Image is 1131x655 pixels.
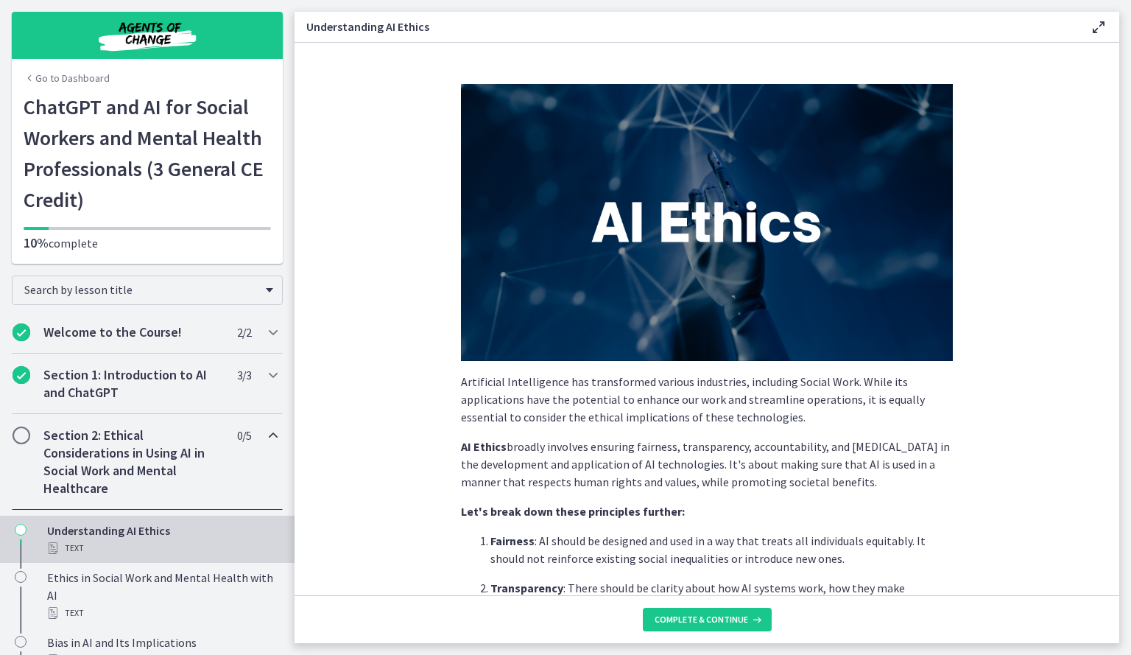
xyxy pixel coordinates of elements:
strong: Fairness [490,533,535,548]
button: Complete & continue [643,608,772,631]
div: Search by lesson title [12,276,283,305]
p: Artificial Intelligence has transformed various industries, including Social Work. While its appl... [461,373,953,426]
img: Agents of Change [59,18,236,53]
span: 10% [24,234,49,251]
div: Text [47,604,277,622]
div: Ethics in Social Work and Mental Health with AI [47,569,277,622]
strong: AI Ethics [461,439,507,454]
h2: Section 2: Ethical Considerations in Using AI in Social Work and Mental Healthcare [43,427,223,497]
span: Complete & continue [655,614,748,626]
span: Search by lesson title [24,282,258,297]
p: complete [24,234,271,252]
i: Completed [13,366,30,384]
p: : AI should be designed and used in a way that treats all individuals equitably. It should not re... [490,532,953,567]
strong: Let's break down these principles further: [461,504,685,519]
a: Go to Dashboard [24,71,110,85]
strong: Transparency [490,581,563,595]
p: broadly involves ensuring fairness, transparency, accountability, and [MEDICAL_DATA] in the devel... [461,438,953,491]
h2: Welcome to the Course! [43,323,223,341]
h2: Section 1: Introduction to AI and ChatGPT [43,366,223,402]
img: Black_Minimalist_Modern_AI_Robot_Presentation_%282%29.png [461,84,953,361]
span: 0 / 5 [237,427,251,444]
i: Completed [13,323,30,341]
div: Understanding AI Ethics [47,522,277,557]
span: 3 / 3 [237,366,251,384]
p: : There should be clarity about how AI systems work, how they make decisions, and how they can be... [490,579,953,614]
div: Text [47,539,277,557]
h1: ChatGPT and AI for Social Workers and Mental Health Professionals (3 General CE Credit) [24,91,271,215]
span: 2 / 2 [237,323,251,341]
h3: Understanding AI Ethics [306,18,1066,35]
